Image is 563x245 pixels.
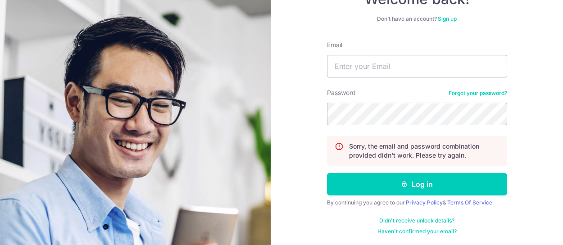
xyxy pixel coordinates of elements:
button: Log in [327,173,507,195]
label: Email [327,41,342,50]
a: Forgot your password? [449,90,507,97]
a: Terms Of Service [447,199,492,206]
input: Enter your Email [327,55,507,77]
a: Sign up [438,15,457,22]
a: Haven't confirmed your email? [377,228,457,235]
div: Don’t have an account? [327,15,507,23]
p: Sorry, the email and password combination provided didn't work. Please try again. [349,142,499,160]
a: Didn't receive unlock details? [379,217,454,224]
label: Password [327,88,356,97]
div: By continuing you agree to our & [327,199,507,206]
a: Privacy Policy [406,199,443,206]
